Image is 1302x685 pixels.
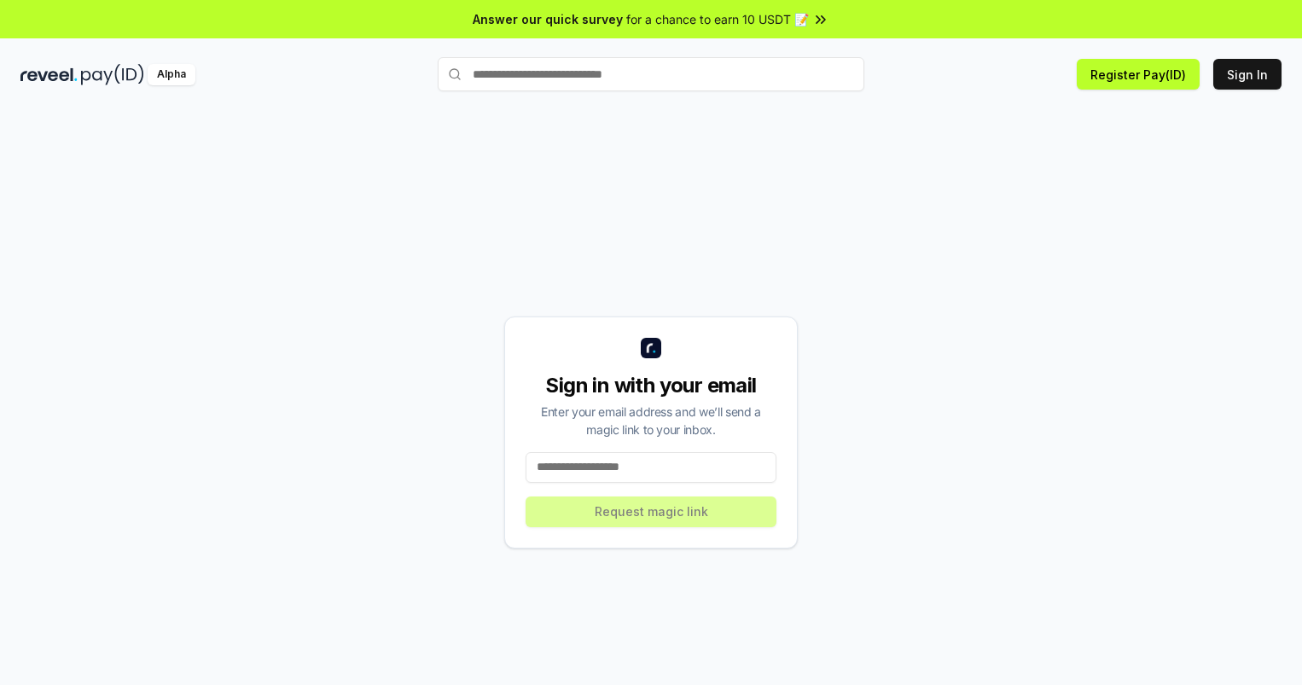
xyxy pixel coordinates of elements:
div: Enter your email address and we’ll send a magic link to your inbox. [526,403,776,438]
div: Alpha [148,64,195,85]
img: reveel_dark [20,64,78,85]
img: logo_small [641,338,661,358]
button: Register Pay(ID) [1077,59,1200,90]
span: Answer our quick survey [473,10,623,28]
img: pay_id [81,64,144,85]
button: Sign In [1213,59,1282,90]
div: Sign in with your email [526,372,776,399]
span: for a chance to earn 10 USDT 📝 [626,10,809,28]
